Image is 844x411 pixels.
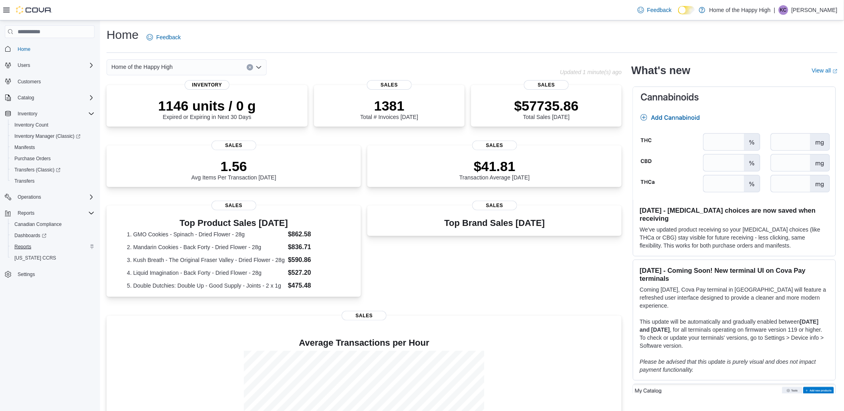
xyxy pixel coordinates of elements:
span: Washington CCRS [11,253,95,263]
a: Dashboards [8,230,98,241]
a: View allExternal link [812,67,838,74]
p: Home of the Happy High [709,5,771,15]
input: Dark Mode [678,6,695,14]
button: Catalog [2,92,98,103]
button: Settings [2,268,98,280]
dd: $862.58 [288,230,340,239]
span: Feedback [156,33,181,41]
button: Reports [2,208,98,219]
h2: What's new [631,64,690,77]
dt: 1. GMO Cookies - Spinach - Dried Flower - 28g [127,230,285,238]
button: Canadian Compliance [8,219,98,230]
span: Inventory [14,109,95,119]
p: $57735.86 [514,98,579,114]
dd: $590.86 [288,255,340,265]
a: [US_STATE] CCRS [11,253,59,263]
span: Purchase Orders [14,155,51,162]
a: Feedback [143,29,184,45]
span: Inventory Count [11,120,95,130]
strong: [DATE] and [DATE] [640,318,818,333]
h3: Top Brand Sales [DATE] [444,218,545,228]
p: 1.56 [191,158,276,174]
div: Total # Invoices [DATE] [361,98,418,120]
dt: 5. Double Dutchies: Double Up - Good Supply - Joints - 2 x 1g [127,282,285,290]
span: Reports [14,244,31,250]
h3: Top Product Sales [DATE] [127,218,340,228]
span: Dashboards [14,232,46,239]
span: Reports [18,210,34,216]
div: Avg Items Per Transaction [DATE] [191,158,276,181]
span: Customers [18,79,41,85]
div: Expired or Expiring in Next 30 Days [158,98,256,120]
span: Sales [472,201,517,210]
span: Transfers [11,176,95,186]
button: Users [2,60,98,71]
svg: External link [833,69,838,74]
button: Operations [14,192,44,202]
a: Canadian Compliance [11,220,65,229]
span: Inventory Manager (Classic) [14,133,81,139]
p: $41.81 [459,158,530,174]
a: Inventory Manager (Classic) [11,131,84,141]
a: Home [14,44,34,54]
span: Inventory Count [14,122,48,128]
dd: $475.48 [288,281,340,290]
button: Home [2,43,98,54]
span: Customers [14,77,95,87]
span: Home of the Happy High [111,62,173,72]
span: Canadian Compliance [11,220,95,229]
a: Purchase Orders [11,154,54,163]
button: Inventory [2,108,98,119]
span: Reports [14,208,95,218]
span: Sales [212,201,256,210]
button: Reports [14,208,38,218]
span: Users [14,60,95,70]
em: Please be advised that this update is purely visual and does not impact payment functionality. [640,359,816,373]
span: [US_STATE] CCRS [14,255,56,261]
a: Settings [14,270,38,279]
button: Catalog [14,93,37,103]
span: Users [18,62,30,68]
button: [US_STATE] CCRS [8,252,98,264]
span: Feedback [647,6,672,14]
a: Reports [11,242,34,252]
span: Canadian Compliance [14,221,62,228]
span: KC [780,5,787,15]
a: Customers [14,77,44,87]
button: Purchase Orders [8,153,98,164]
span: Inventory [185,80,230,90]
button: Manifests [8,142,98,153]
span: Home [14,44,95,54]
a: Transfers (Classic) [8,164,98,175]
span: Reports [11,242,95,252]
a: Feedback [635,2,675,18]
p: | [774,5,776,15]
button: Reports [8,241,98,252]
p: This update will be automatically and gradually enabled between , for all terminals operating on ... [640,318,829,350]
dd: $527.20 [288,268,340,278]
button: Customers [2,76,98,87]
span: Operations [18,194,41,200]
p: Updated 1 minute(s) ago [560,69,622,75]
button: Clear input [247,64,253,71]
nav: Complex example [5,40,95,301]
span: Sales [367,80,412,90]
h3: [DATE] - [MEDICAL_DATA] choices are now saved when receiving [640,206,829,222]
span: Inventory [18,111,37,117]
span: Sales [212,141,256,150]
span: Sales [524,80,569,90]
h1: Home [107,27,139,43]
span: Transfers (Classic) [14,167,60,173]
span: Home [18,46,30,52]
button: Open list of options [256,64,262,71]
span: Manifests [11,143,95,152]
a: Dashboards [11,231,50,240]
span: Settings [18,271,35,278]
span: Dark Mode [678,14,679,15]
button: Users [14,60,33,70]
dt: 3. Kush Breath - The Original Fraser Valley - Dried Flower - 28g [127,256,285,264]
p: 1381 [361,98,418,114]
button: Inventory Count [8,119,98,131]
h3: [DATE] - Coming Soon! New terminal UI on Cova Pay terminals [640,266,829,282]
span: Dashboards [11,231,95,240]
